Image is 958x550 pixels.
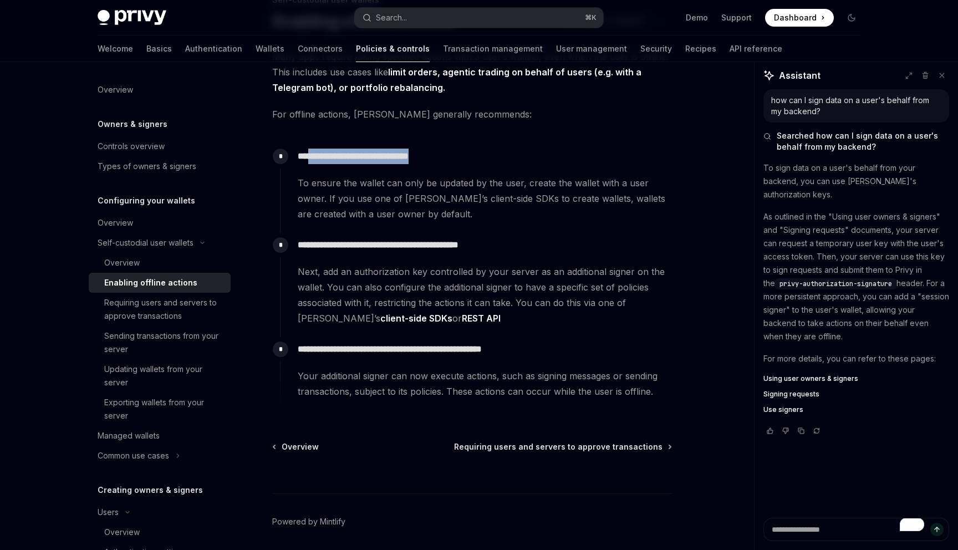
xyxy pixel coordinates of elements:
[98,83,133,96] div: Overview
[779,69,821,82] span: Assistant
[98,483,203,497] h5: Creating owners & signers
[98,216,133,230] div: Overview
[89,446,231,466] button: Common use cases
[256,35,284,62] a: Wallets
[89,393,231,426] a: Exporting wallets from your server
[104,329,224,356] div: Sending transactions from your server
[104,396,224,422] div: Exporting wallets from your server
[777,130,949,152] span: Searched how can I sign data on a user's behalf from my backend?
[298,35,343,62] a: Connectors
[380,313,452,324] a: client-side SDKs
[721,12,752,23] a: Support
[298,175,671,222] span: To ensure the wallet can only be updated by the user, create the wallet with a user owner. If you...
[98,140,165,153] div: Controls overview
[272,516,345,527] a: Powered by Mintlify
[443,35,543,62] a: Transaction management
[763,130,949,152] button: Searched how can I sign data on a user's behalf from my backend?
[104,256,140,269] div: Overview
[146,35,172,62] a: Basics
[273,441,319,452] a: Overview
[89,326,231,359] a: Sending transactions from your server
[779,425,792,436] button: Vote that response was not good
[763,161,949,201] p: To sign data on a user's behalf from your backend, you can use [PERSON_NAME]'s authorization keys.
[843,9,860,27] button: Toggle dark mode
[763,374,949,383] a: Using user owners & signers
[98,506,119,519] div: Users
[810,425,823,436] button: Reload last chat
[779,279,892,288] span: privy-authorization-signature
[585,13,597,22] span: ⌘ K
[98,194,195,207] h5: Configuring your wallets
[763,352,949,365] p: For more details, you can refer to these pages:
[454,441,663,452] span: Requiring users and servers to approve transactions
[89,293,231,326] a: Requiring users and servers to approve transactions
[763,390,949,399] a: Signing requests
[556,35,627,62] a: User management
[730,35,782,62] a: API reference
[89,502,231,522] button: Users
[89,80,231,100] a: Overview
[298,368,671,399] span: Your additional signer can now execute actions, such as signing messages or sending transactions,...
[104,276,197,289] div: Enabling offline actions
[763,374,858,383] span: Using user owners & signers
[104,296,224,323] div: Requiring users and servers to approve transactions
[763,405,949,414] a: Use signers
[98,35,133,62] a: Welcome
[98,10,166,26] img: dark logo
[376,11,407,24] div: Search...
[104,363,224,389] div: Updating wallets from your server
[89,253,231,273] a: Overview
[930,523,944,536] button: Send message
[686,12,708,23] a: Demo
[98,160,196,173] div: Types of owners & signers
[454,441,671,452] a: Requiring users and servers to approve transactions
[272,67,641,93] strong: limit orders, agentic trading on behalf of users (e.g. with a Telegram bot), or portfolio rebalan...
[794,425,808,436] button: Copy chat response
[774,12,817,23] span: Dashboard
[765,9,834,27] a: Dashboard
[356,35,430,62] a: Policies & controls
[104,526,140,539] div: Overview
[763,210,949,343] p: As outlined in the "Using user owners & signers" and "Signing requests" documents, your server ca...
[462,313,501,324] a: REST API
[98,449,169,462] div: Common use cases
[89,273,231,293] a: Enabling offline actions
[98,429,160,442] div: Managed wallets
[272,49,672,95] span: Many apps require taking specified actions with a user’s wallets, even when the user is offline. ...
[89,213,231,233] a: Overview
[89,156,231,176] a: Types of owners & signers
[89,359,231,393] a: Updating wallets from your server
[763,425,777,436] button: Vote that response was good
[89,136,231,156] a: Controls overview
[355,8,603,28] button: Search...⌘K
[640,35,672,62] a: Security
[282,441,319,452] span: Overview
[185,35,242,62] a: Authentication
[272,106,672,122] span: For offline actions, [PERSON_NAME] generally recommends:
[89,233,231,253] button: Self-custodial user wallets
[89,426,231,446] a: Managed wallets
[763,405,803,414] span: Use signers
[98,236,193,249] div: Self-custodial user wallets
[763,390,819,399] span: Signing requests
[298,264,671,326] span: Next, add an authorization key controlled by your server as an additional signer on the wallet. Y...
[685,35,716,62] a: Recipes
[98,118,167,131] h5: Owners & signers
[89,522,231,542] a: Overview
[771,95,941,117] div: how can I sign data on a user's behalf from my backend?
[763,518,949,541] textarea: To enrich screen reader interactions, please activate Accessibility in Grammarly extension settings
